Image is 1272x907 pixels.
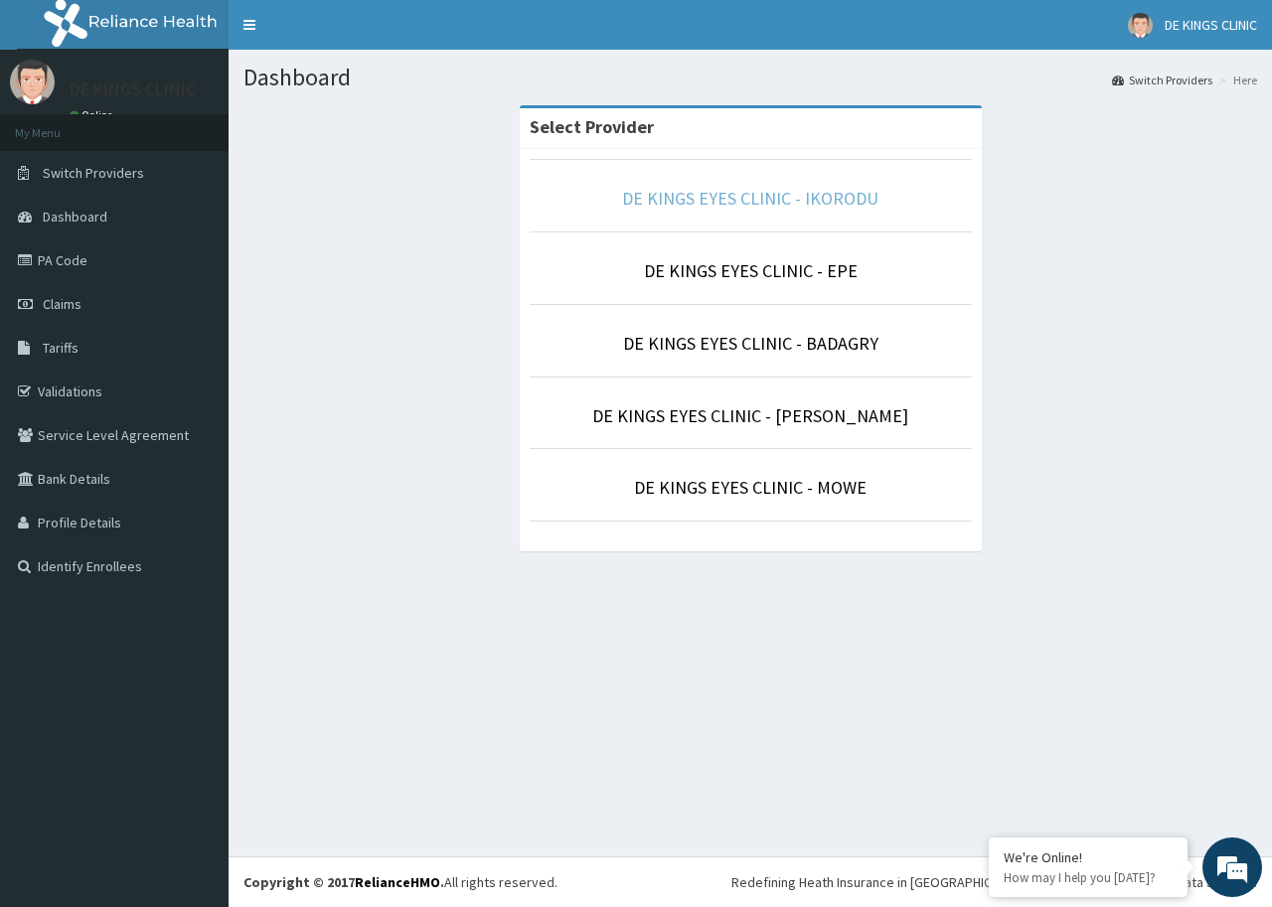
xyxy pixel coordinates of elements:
[70,80,196,98] p: DE KINGS CLINIC
[1165,16,1257,34] span: DE KINGS CLINIC
[623,332,878,355] a: DE KINGS EYES CLINIC - BADAGRY
[115,250,274,451] span: We're online!
[243,65,1257,90] h1: Dashboard
[43,295,81,313] span: Claims
[229,856,1272,907] footer: All rights reserved.
[70,108,117,122] a: Online
[10,542,379,612] textarea: Type your message and hit 'Enter'
[1004,848,1173,866] div: We're Online!
[243,873,444,891] strong: Copyright © 2017 .
[10,60,55,104] img: User Image
[1004,869,1173,886] p: How may I help you today?
[1128,13,1153,38] img: User Image
[592,404,908,427] a: DE KINGS EYES CLINIC - [PERSON_NAME]
[103,111,334,137] div: Chat with us now
[634,476,867,499] a: DE KINGS EYES CLINIC - MOWE
[622,187,878,210] a: DE KINGS EYES CLINIC - IKORODU
[43,339,79,357] span: Tariffs
[731,872,1257,892] div: Redefining Heath Insurance in [GEOGRAPHIC_DATA] using Telemedicine and Data Science!
[644,259,858,282] a: DE KINGS EYES CLINIC - EPE
[37,99,80,149] img: d_794563401_company_1708531726252_794563401
[326,10,374,58] div: Minimize live chat window
[1112,72,1212,88] a: Switch Providers
[355,873,440,891] a: RelianceHMO
[43,164,144,182] span: Switch Providers
[1214,72,1257,88] li: Here
[43,208,107,226] span: Dashboard
[530,115,654,138] strong: Select Provider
